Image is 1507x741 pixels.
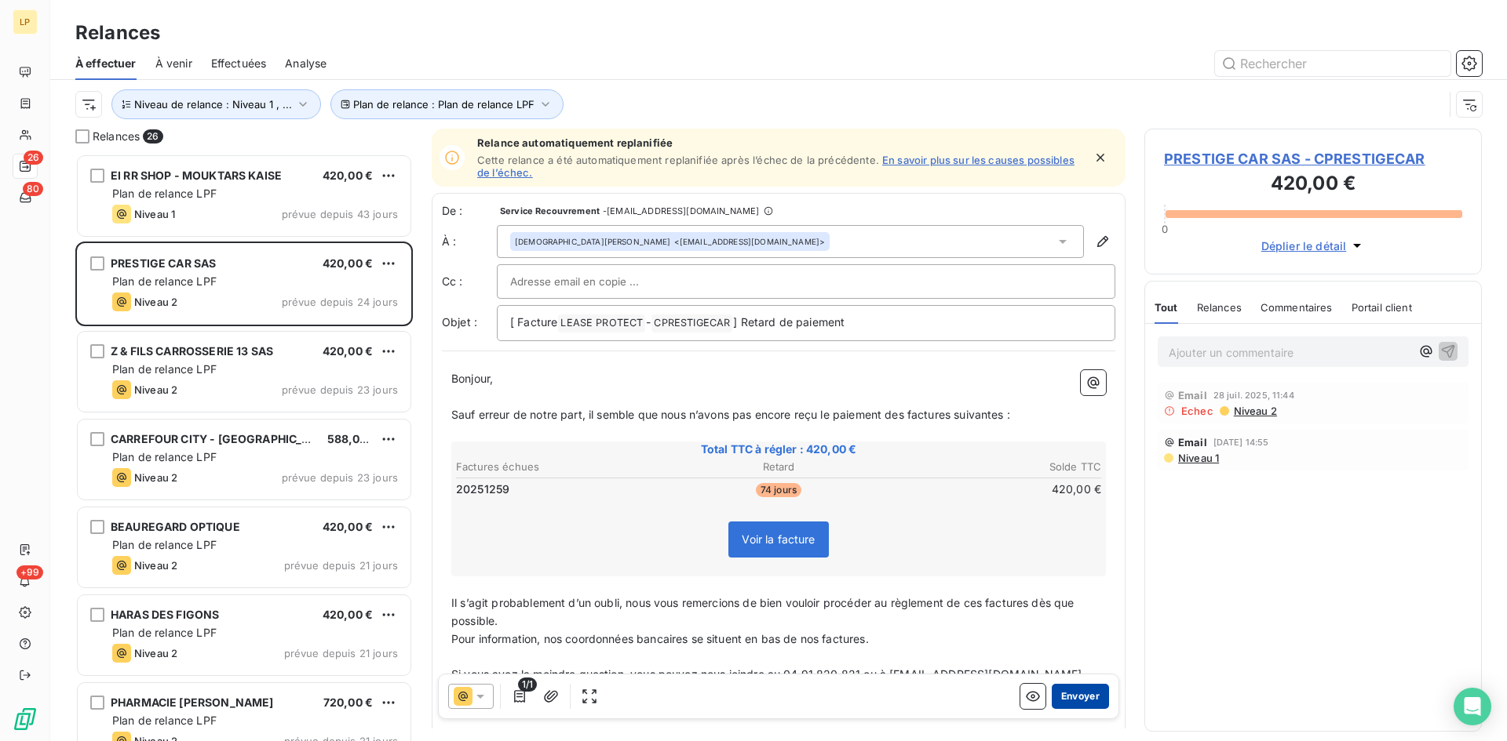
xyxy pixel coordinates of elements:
[323,256,373,270] span: 420,00 €
[323,696,373,709] span: 720,00 €
[353,98,535,111] span: Plan de relance : Plan de relance LPF
[111,520,240,533] span: BEAUREGARD OPTIQUE
[1257,237,1370,255] button: Déplier le détail
[1178,436,1207,449] span: Email
[477,154,879,166] span: Cette relance a été automatiquement replanifiée après l’échec de la précédente.
[1164,169,1462,201] h3: 420,00 €
[327,432,378,445] span: 588,00 €
[111,89,321,119] button: Niveau de relance : Niveau 1 , ...
[442,274,497,289] label: Cc :
[284,647,398,659] span: prévue depuis 21 jours
[1178,389,1207,401] span: Email
[1261,238,1347,254] span: Déplier le détail
[112,450,217,463] span: Plan de relance LPF
[510,270,679,293] input: Adresse email en copie ...
[888,481,1102,498] td: 420,00 €
[282,383,398,396] span: prévue depuis 23 jours
[111,256,216,270] span: PRESTIGE CAR SAS
[93,129,140,144] span: Relances
[13,185,37,210] a: 80
[1261,301,1333,314] span: Commentaires
[1213,438,1269,447] span: [DATE] 14:55
[282,296,398,308] span: prévue depuis 24 jours
[134,471,177,484] span: Niveau 2
[742,532,815,546] span: Voir la facture
[456,481,509,497] span: 20251259
[111,344,273,358] span: Z & FILS CARROSSERIE 13 SAS
[112,274,217,288] span: Plan de relance LPF
[323,608,373,621] span: 420,00 €
[1181,405,1213,417] span: Echec
[500,206,600,216] span: Service Recouvrement
[451,408,1010,421] span: Sauf erreur de notre part, il semble que nous n’avons pas encore reçu le paiement des factures su...
[111,169,282,182] span: EI RR SHOP - MOUKTARS KAISE
[518,677,537,692] span: 1/1
[888,459,1102,475] th: Solde TTC
[515,236,671,247] span: [DEMOGRAPHIC_DATA][PERSON_NAME]
[1352,301,1412,314] span: Portail client
[477,136,1083,149] span: Relance automatiquement replanifiée
[651,314,732,332] span: CPRESTIGECAR
[442,203,497,219] span: De :
[282,471,398,484] span: prévue depuis 23 jours
[75,19,160,47] h3: Relances
[155,56,192,71] span: À venir
[24,151,43,165] span: 26
[111,608,219,621] span: HARAS DES FIGONS
[112,362,217,376] span: Plan de relance LPF
[134,383,177,396] span: Niveau 2
[1177,452,1219,464] span: Niveau 1
[134,296,177,308] span: Niveau 2
[451,632,869,645] span: Pour information, nos coordonnées bancaires se situent en bas de nos factures.
[112,714,217,727] span: Plan de relance LPF
[1213,390,1294,400] span: 28 juil. 2025, 11:44
[646,315,651,329] span: -
[111,432,334,445] span: CARREFOUR CITY - [GEOGRAPHIC_DATA]
[16,565,43,579] span: +99
[733,315,845,329] span: ] Retard de paiement
[455,459,670,475] th: Factures échues
[1164,148,1462,169] span: PRESTIGE CAR SAS - CPRESTIGECAR
[211,56,267,71] span: Effectuées
[1197,301,1242,314] span: Relances
[330,89,564,119] button: Plan de relance : Plan de relance LPF
[451,372,493,385] span: Bonjour,
[510,315,557,329] span: [ Facture
[1215,51,1450,76] input: Rechercher
[451,596,1078,627] span: Il s’agit probablement d’un oubli, nous vous remercions de bien vouloir procéder au règlement de ...
[1162,223,1168,235] span: 0
[282,208,398,220] span: prévue depuis 43 jours
[451,667,1086,681] span: Si vous avez la moindre question, vous pouvez nous joindre au 04 91 820 821 ou à [EMAIL_ADDRESS][...
[671,459,885,475] th: Retard
[75,56,137,71] span: À effectuer
[1155,301,1178,314] span: Tout
[1232,405,1277,417] span: Niveau 2
[112,538,217,551] span: Plan de relance LPF
[13,154,37,179] a: 26
[134,559,177,572] span: Niveau 2
[112,187,217,200] span: Plan de relance LPF
[1052,684,1109,709] button: Envoyer
[558,314,645,332] span: LEASE PROTECT
[603,206,759,216] span: - [EMAIL_ADDRESS][DOMAIN_NAME]
[756,483,801,497] span: 74 jours
[285,56,327,71] span: Analyse
[112,626,217,639] span: Plan de relance LPF
[134,647,177,659] span: Niveau 2
[13,9,38,35] div: LP
[1454,688,1491,725] div: Open Intercom Messenger
[134,208,175,220] span: Niveau 1
[134,98,292,111] span: Niveau de relance : Niveau 1 , ...
[442,315,477,329] span: Objet :
[323,344,373,358] span: 420,00 €
[323,169,373,182] span: 420,00 €
[23,182,43,196] span: 80
[515,236,825,247] div: <[EMAIL_ADDRESS][DOMAIN_NAME]>
[111,696,273,709] span: PHARMACIE [PERSON_NAME]
[454,441,1104,457] span: Total TTC à régler : 420,00 €
[75,154,413,741] div: grid
[477,154,1075,179] a: En savoir plus sur les causes possibles de l’échec.
[323,520,373,533] span: 420,00 €
[284,559,398,572] span: prévue depuis 21 jours
[143,129,162,143] span: 26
